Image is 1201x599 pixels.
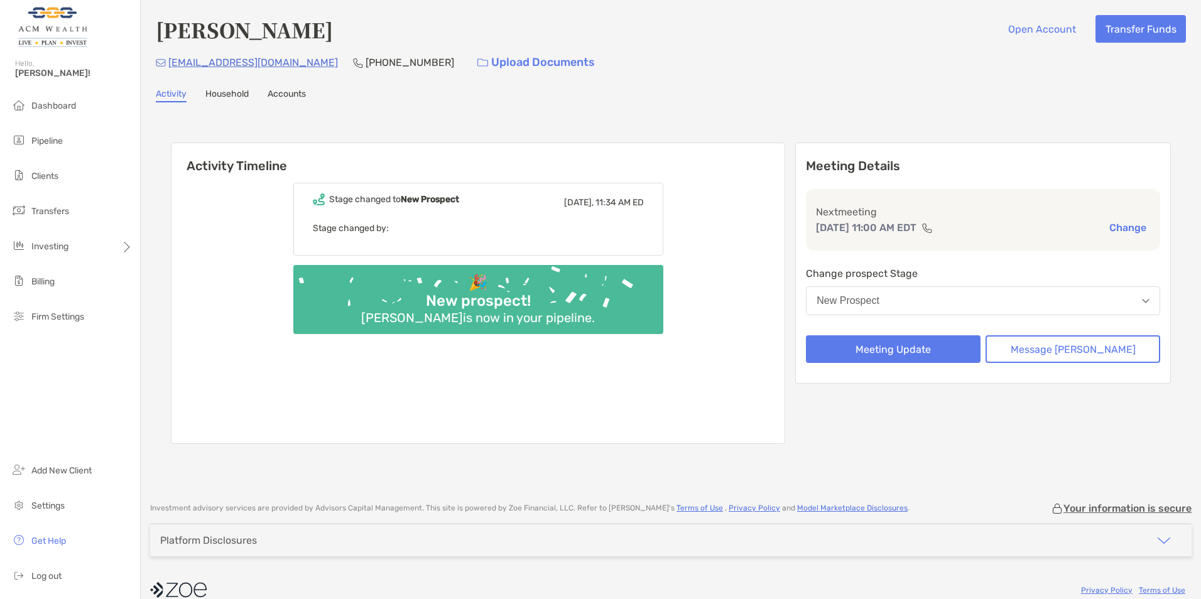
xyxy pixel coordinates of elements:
[11,168,26,183] img: clients icon
[1139,586,1185,595] a: Terms of Use
[986,335,1160,363] button: Message [PERSON_NAME]
[366,55,454,70] p: [PHONE_NUMBER]
[11,97,26,112] img: dashboard icon
[469,49,603,76] a: Upload Documents
[31,206,69,217] span: Transfers
[477,58,488,67] img: button icon
[31,311,84,322] span: Firm Settings
[31,171,58,181] span: Clients
[156,15,333,44] h4: [PERSON_NAME]
[31,536,66,546] span: Get Help
[401,194,459,205] b: New Prospect
[11,462,26,477] img: add_new_client icon
[11,273,26,288] img: billing icon
[806,335,981,363] button: Meeting Update
[806,266,1160,281] p: Change prospect Stage
[421,292,536,310] div: New prospect!
[31,136,63,146] span: Pipeline
[11,308,26,323] img: firm-settings icon
[31,241,68,252] span: Investing
[1156,533,1171,548] img: icon arrow
[31,500,65,511] span: Settings
[313,193,325,205] img: Event icon
[806,158,1160,174] p: Meeting Details
[31,100,76,111] span: Dashboard
[729,504,780,512] a: Privacy Policy
[921,223,933,233] img: communication type
[1081,586,1133,595] a: Privacy Policy
[11,497,26,512] img: settings icon
[464,274,492,292] div: 🎉
[1106,221,1150,234] button: Change
[998,15,1085,43] button: Open Account
[1063,502,1192,514] p: Your information is secure
[160,534,257,546] div: Platform Disclosures
[156,59,166,67] img: Email Icon
[816,220,916,235] p: [DATE] 11:00 AM EDT
[817,295,879,306] div: New Prospect
[313,220,644,236] p: Stage changed by:
[15,5,90,50] img: Zoe Logo
[168,55,338,70] p: [EMAIL_ADDRESS][DOMAIN_NAME]
[1142,299,1149,303] img: Open dropdown arrow
[156,89,187,102] a: Activity
[31,465,92,476] span: Add New Client
[11,203,26,218] img: transfers icon
[564,197,594,208] span: [DATE],
[293,265,663,323] img: Confetti
[595,197,644,208] span: 11:34 AM ED
[31,571,62,581] span: Log out
[797,504,908,512] a: Model Marketplace Disclosures
[171,143,785,173] h6: Activity Timeline
[356,310,600,325] div: [PERSON_NAME] is now in your pipeline.
[11,532,26,548] img: get-help icon
[150,504,910,513] p: Investment advisory services are provided by Advisors Capital Management . This site is powered b...
[11,238,26,253] img: investing icon
[329,194,459,205] div: Stage changed to
[11,132,26,148] img: pipeline icon
[15,68,133,78] span: [PERSON_NAME]!
[11,568,26,583] img: logout icon
[353,58,363,68] img: Phone Icon
[31,276,55,287] span: Billing
[205,89,249,102] a: Household
[677,504,723,512] a: Terms of Use
[806,286,1160,315] button: New Prospect
[268,89,306,102] a: Accounts
[1095,15,1186,43] button: Transfer Funds
[816,204,1150,220] p: Next meeting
